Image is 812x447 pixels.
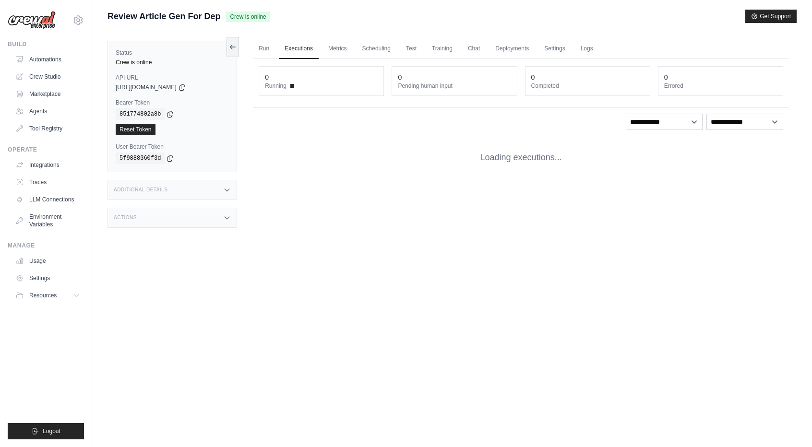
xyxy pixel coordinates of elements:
label: Status [116,49,229,57]
label: API URL [116,74,229,82]
dt: Pending human input [398,82,511,90]
a: Marketplace [12,86,84,102]
span: Resources [29,292,57,299]
a: Scheduling [357,39,396,59]
span: Crew is online [226,12,270,22]
a: Chat [462,39,486,59]
button: Resources [12,288,84,303]
div: Build [8,40,84,48]
div: Manage [8,242,84,249]
a: Usage [12,253,84,269]
span: Running [265,82,287,90]
code: 851774802a8b [116,108,165,120]
a: Run [253,39,275,59]
div: Operate [8,146,84,153]
a: LLM Connections [12,192,84,207]
a: Automations [12,52,84,67]
div: Loading executions... [253,136,789,179]
a: Crew Studio [12,69,84,84]
div: 0 [531,72,535,82]
div: Crew is online [116,59,229,66]
span: [URL][DOMAIN_NAME] [116,83,177,91]
a: Logs [575,39,599,59]
a: Integrations [12,157,84,173]
h3: Actions [114,215,137,221]
div: 0 [265,72,269,82]
div: 0 [398,72,402,82]
a: Settings [12,271,84,286]
a: Reset Token [116,124,155,135]
a: Traces [12,175,84,190]
span: Logout [43,427,60,435]
a: Metrics [322,39,353,59]
a: Settings [538,39,571,59]
a: Executions [279,39,319,59]
a: Tool Registry [12,121,84,136]
dt: Completed [531,82,644,90]
label: User Bearer Token [116,143,229,151]
a: Agents [12,104,84,119]
a: Environment Variables [12,209,84,232]
div: 0 [664,72,668,82]
img: Logo [8,11,56,29]
button: Logout [8,423,84,439]
h3: Additional Details [114,187,167,193]
a: Test [400,39,422,59]
dt: Errored [664,82,777,90]
a: Deployments [490,39,535,59]
code: 5f9888360f3d [116,153,165,164]
span: Review Article Gen For Dep [107,10,220,23]
a: Training [426,39,458,59]
label: Bearer Token [116,99,229,106]
button: Get Support [745,10,797,23]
